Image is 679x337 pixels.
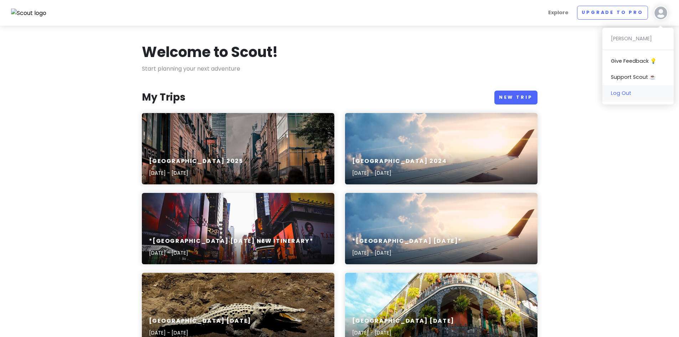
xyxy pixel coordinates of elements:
[352,317,454,325] h6: [GEOGRAPHIC_DATA] [DATE]
[149,249,314,257] p: [DATE] - [DATE]
[352,238,462,245] h6: *[GEOGRAPHIC_DATA] [DATE]*
[545,6,571,20] a: Explore
[142,64,537,73] p: Start planning your next adventure
[11,9,47,18] img: Scout logo
[494,91,537,104] a: New Trip
[149,169,243,177] p: [DATE] - [DATE]
[149,238,314,245] h6: *[GEOGRAPHIC_DATA] [DATE] NEW itinerary*
[352,329,454,337] p: [DATE] - [DATE]
[142,193,334,264] a: Time Square, New York during daytime*[GEOGRAPHIC_DATA] [DATE] NEW itinerary*[DATE] - [DATE]
[602,69,674,85] a: Support Scout ☕️
[654,6,668,20] img: User profile
[142,91,185,104] h3: My Trips
[352,249,462,257] p: [DATE] - [DATE]
[149,329,251,337] p: [DATE] - [DATE]
[142,113,334,184] a: lot of people walking on street[GEOGRAPHIC_DATA] 2025[DATE] - [DATE]
[142,43,278,61] h1: Welcome to Scout!
[602,85,674,101] a: Log Out
[352,158,447,165] h6: [GEOGRAPHIC_DATA] 2024
[345,193,537,264] a: aerial photography of airliner*[GEOGRAPHIC_DATA] [DATE]*[DATE] - [DATE]
[352,169,447,177] p: [DATE] - [DATE]
[149,317,251,325] h6: [GEOGRAPHIC_DATA] [DATE]
[345,113,537,184] a: aerial photography of airliner[GEOGRAPHIC_DATA] 2024[DATE] - [DATE]
[149,158,243,165] h6: [GEOGRAPHIC_DATA] 2025
[602,53,674,69] a: Give Feedback 💡
[577,6,648,20] a: Upgrade to Pro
